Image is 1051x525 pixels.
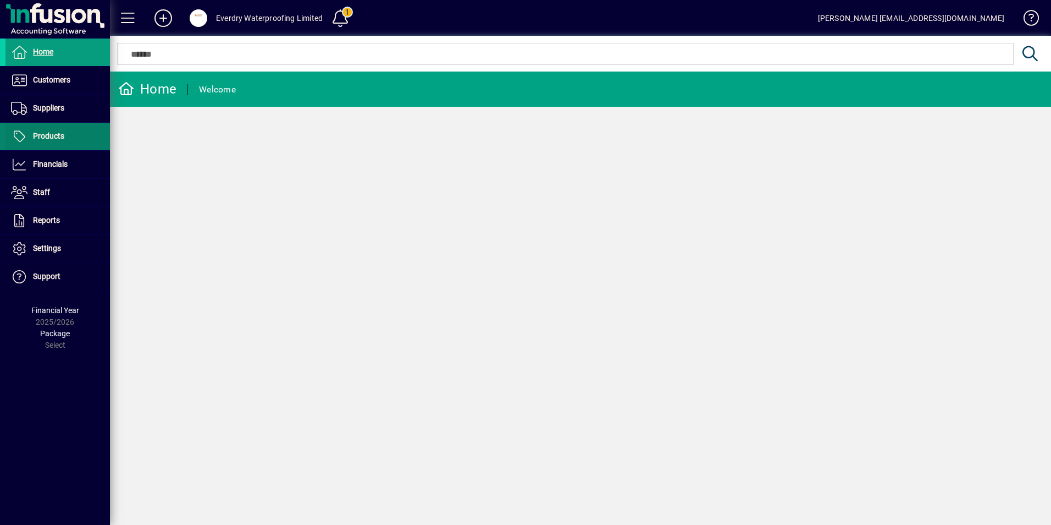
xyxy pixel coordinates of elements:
span: Reports [33,216,60,225]
span: Staff [33,188,50,196]
a: Settings [5,235,110,262]
a: Staff [5,179,110,206]
a: Support [5,263,110,291]
span: Package [40,329,70,338]
span: Customers [33,75,70,84]
div: [PERSON_NAME] [EMAIL_ADDRESS][DOMAIN_NAME] [818,9,1004,27]
div: Welcome [199,81,236,99]
button: Add [146,8,181,28]
a: Financials [5,151,110,178]
a: Knowledge Base [1015,2,1037,38]
span: Financials [33,160,68,168]
a: Reports [5,207,110,234]
a: Suppliers [5,95,110,122]
span: Support [33,272,60,281]
span: Home [33,47,53,56]
span: Suppliers [33,103,64,112]
span: Products [33,132,64,140]
span: Settings [33,244,61,253]
span: Financial Year [31,306,79,315]
div: Home [118,80,176,98]
div: Everdry Waterproofing Limited [216,9,323,27]
button: Profile [181,8,216,28]
a: Products [5,123,110,150]
a: Customers [5,67,110,94]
